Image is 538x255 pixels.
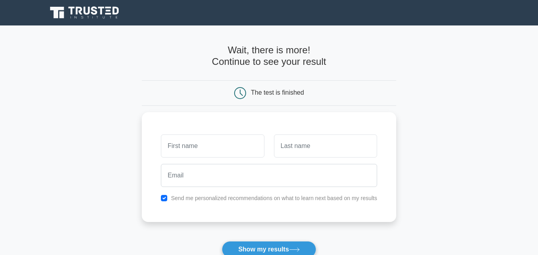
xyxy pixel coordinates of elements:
input: Email [161,164,377,187]
input: First name [161,134,264,158]
h4: Wait, there is more! Continue to see your result [142,45,396,68]
div: The test is finished [251,89,304,96]
input: Last name [274,134,377,158]
label: Send me personalized recommendations on what to learn next based on my results [171,195,377,201]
